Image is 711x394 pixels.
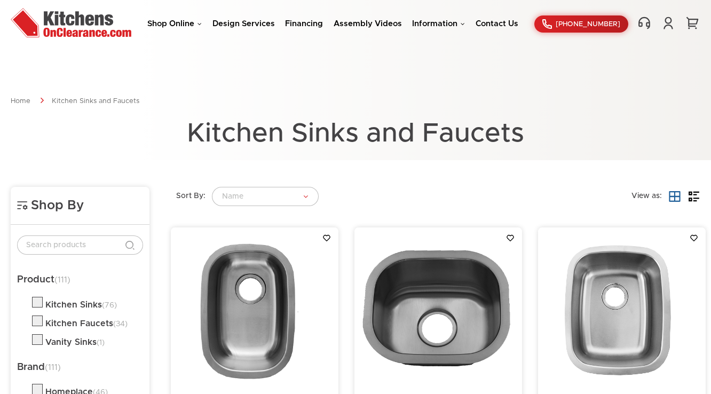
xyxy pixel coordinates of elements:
[688,190,700,203] a: List
[631,192,662,201] label: View as:
[176,192,206,201] label: Sort By:
[97,339,105,346] span: (1)
[113,320,128,328] span: (34)
[11,98,30,105] a: Home
[45,318,128,329] div: Kitchen Faucets
[54,275,70,284] span: (111)
[212,20,275,28] a: Design Services
[534,15,628,33] a: [PHONE_NUMBER]
[11,120,700,148] h1: Kitchen Sinks and Faucets
[334,20,402,28] a: Assembly Videos
[102,302,117,309] span: (76)
[122,237,138,253] button: Search
[45,300,117,310] div: Kitchen Sinks
[17,274,143,286] h5: Product
[476,20,518,28] a: Contact Us
[147,20,202,28] a: Shop Online
[52,98,139,105] a: Kitchen Sinks and Faucets
[17,361,143,374] h5: Brand
[412,20,465,28] a: Information
[45,337,105,348] div: Vanity Sinks
[285,20,323,28] a: Financing
[11,8,131,37] img: Kitchens On Clearance
[17,198,143,214] h4: Shop By
[17,235,143,255] input: Search products
[556,21,620,28] span: [PHONE_NUMBER]
[45,363,61,372] span: (111)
